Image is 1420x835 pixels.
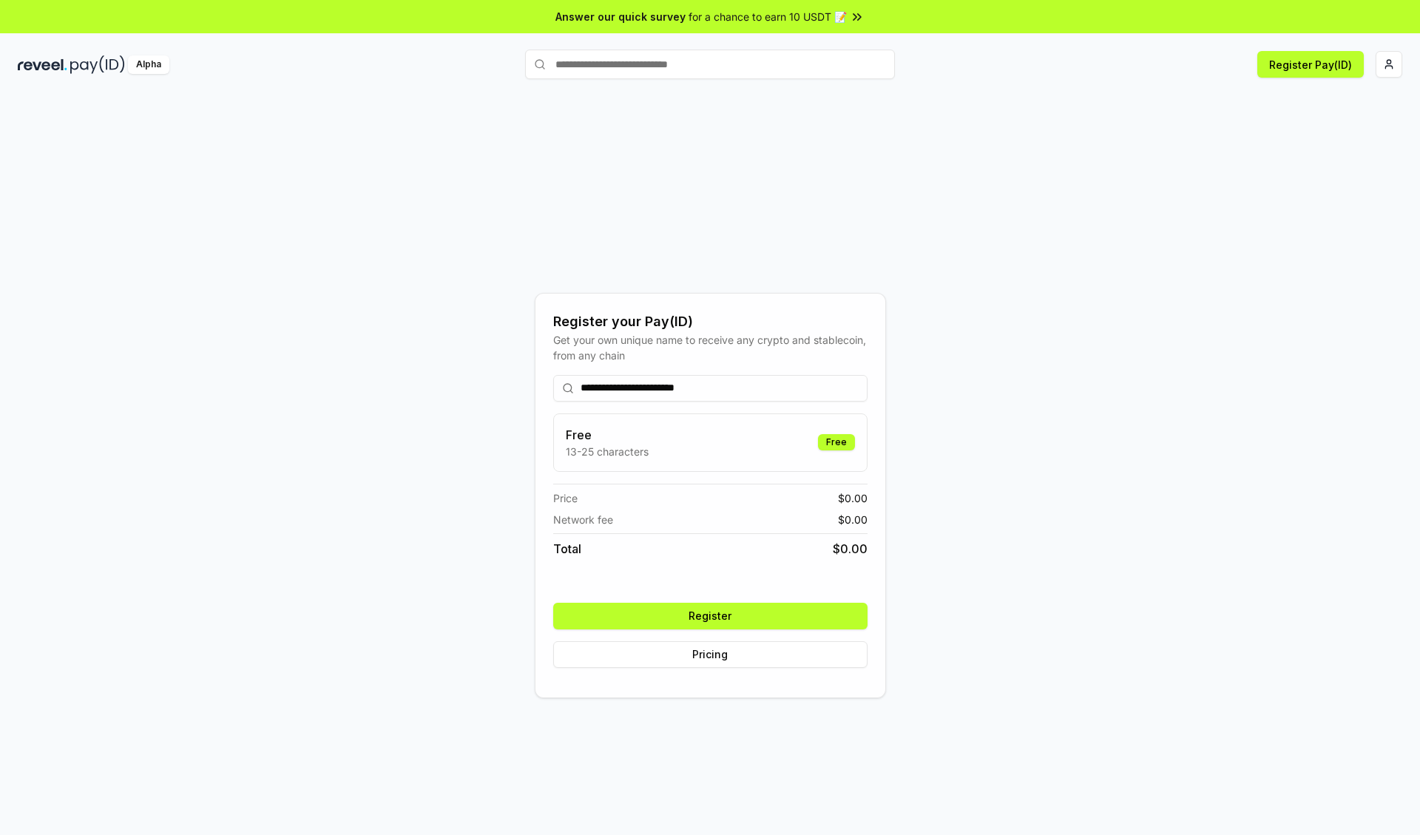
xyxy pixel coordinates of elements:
[18,55,67,74] img: reveel_dark
[566,444,649,459] p: 13-25 characters
[689,9,847,24] span: for a chance to earn 10 USDT 📝
[553,540,581,558] span: Total
[553,603,868,629] button: Register
[838,512,868,527] span: $ 0.00
[833,540,868,558] span: $ 0.00
[553,311,868,332] div: Register your Pay(ID)
[1257,51,1364,78] button: Register Pay(ID)
[553,490,578,506] span: Price
[553,512,613,527] span: Network fee
[553,641,868,668] button: Pricing
[838,490,868,506] span: $ 0.00
[818,434,855,450] div: Free
[70,55,125,74] img: pay_id
[555,9,686,24] span: Answer our quick survey
[553,332,868,363] div: Get your own unique name to receive any crypto and stablecoin, from any chain
[566,426,649,444] h3: Free
[128,55,169,74] div: Alpha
